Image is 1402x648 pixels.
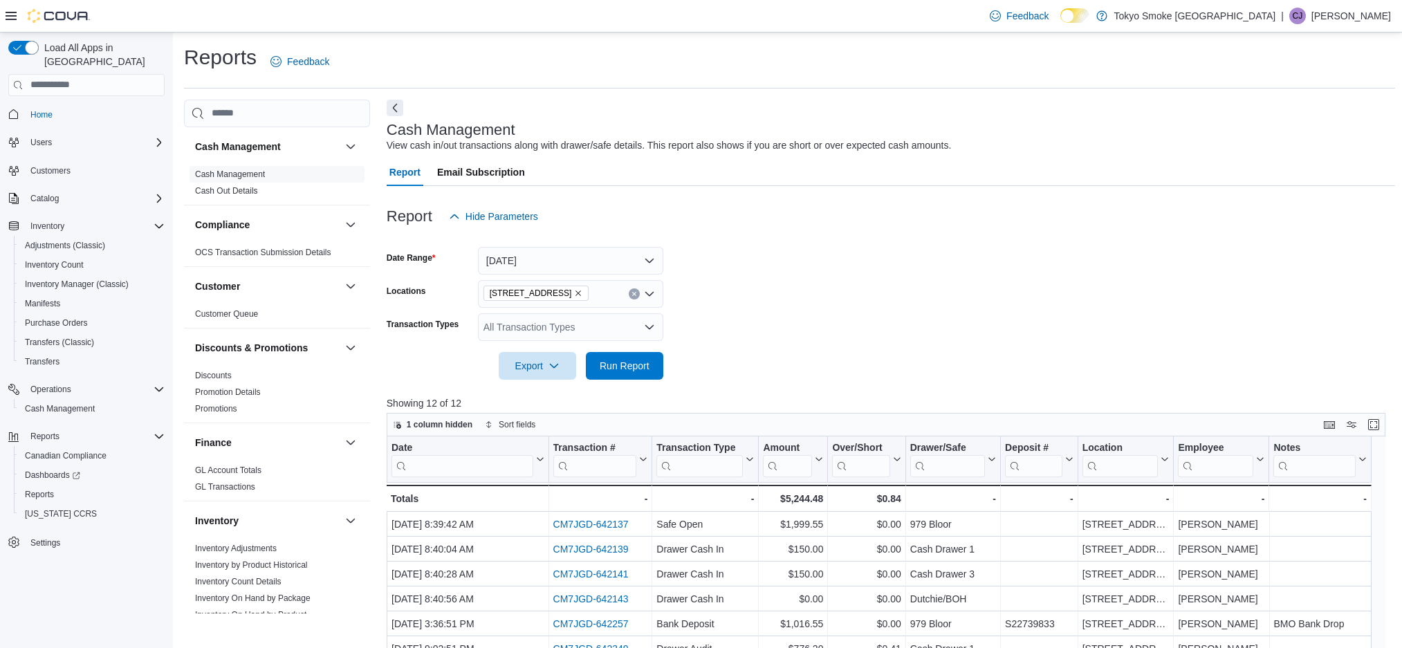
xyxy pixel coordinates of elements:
[195,169,265,180] span: Cash Management
[656,516,754,533] div: Safe Open
[465,210,538,223] span: Hide Parameters
[1082,591,1169,607] div: [STREET_ADDRESS]
[30,431,59,442] span: Reports
[25,163,76,179] a: Customers
[479,416,541,433] button: Sort fields
[30,137,52,148] span: Users
[195,465,261,476] span: GL Account Totals
[25,190,165,207] span: Catalog
[1273,615,1366,632] div: BMO Bank Drop
[25,259,84,270] span: Inventory Count
[19,447,165,464] span: Canadian Compliance
[984,2,1054,30] a: Feedback
[19,467,165,483] span: Dashboards
[14,446,170,465] button: Canadian Compliance
[342,340,359,356] button: Discounts & Promotions
[195,544,277,553] a: Inventory Adjustments
[342,138,359,155] button: Cash Management
[1178,566,1264,582] div: [PERSON_NAME]
[19,400,100,417] a: Cash Management
[1178,441,1253,476] div: Employee
[553,618,628,629] a: CM7JGD-642257
[19,467,86,483] a: Dashboards
[656,441,743,454] div: Transaction Type
[574,289,582,297] button: Remove 979 Bloor St W from selection in this group
[1006,9,1049,23] span: Feedback
[19,257,165,273] span: Inventory Count
[832,516,901,533] div: $0.00
[14,485,170,504] button: Reports
[1082,441,1158,476] div: Location
[195,514,340,528] button: Inventory
[1289,8,1306,24] div: Cassidy Jones
[195,387,261,397] a: Promotion Details
[195,593,311,604] span: Inventory On Hand by Package
[499,352,576,380] button: Export
[25,317,88,328] span: Purchase Orders
[387,138,952,153] div: View cash in/out transactions along with drawer/safe details. This report also shows if you are s...
[25,107,58,123] a: Home
[387,286,426,297] label: Locations
[195,436,340,450] button: Finance
[443,203,544,230] button: Hide Parameters
[342,278,359,295] button: Customer
[763,490,823,507] div: $5,244.48
[195,279,240,293] h3: Customer
[25,428,65,445] button: Reports
[342,512,359,529] button: Inventory
[195,186,258,196] a: Cash Out Details
[387,319,459,330] label: Transaction Types
[391,441,533,454] div: Date
[499,419,535,430] span: Sort fields
[1293,8,1303,24] span: CJ
[184,44,257,71] h1: Reports
[25,508,97,519] span: [US_STATE] CCRS
[387,416,478,433] button: 1 column hidden
[195,279,340,293] button: Customer
[25,106,165,123] span: Home
[1082,441,1158,454] div: Location
[586,352,663,380] button: Run Report
[407,419,472,430] span: 1 column hidden
[25,470,80,481] span: Dashboards
[910,541,996,557] div: Cash Drawer 1
[25,162,165,179] span: Customers
[1321,416,1338,433] button: Keyboard shortcuts
[14,504,170,524] button: [US_STATE] CCRS
[30,165,71,176] span: Customers
[1082,541,1169,557] div: [STREET_ADDRESS]
[19,486,59,503] a: Reports
[387,396,1395,410] p: Showing 12 of 12
[910,441,996,476] button: Drawer/Safe
[910,615,996,632] div: 979 Bloor
[1082,516,1169,533] div: [STREET_ADDRESS]
[195,577,282,586] a: Inventory Count Details
[195,403,237,414] span: Promotions
[184,244,370,266] div: Compliance
[19,295,66,312] a: Manifests
[1273,441,1355,476] div: Notes
[30,537,60,548] span: Settings
[195,436,232,450] h3: Finance
[763,566,823,582] div: $150.00
[3,532,170,552] button: Settings
[28,9,90,23] img: Cova
[1082,615,1169,632] div: [STREET_ADDRESS]
[195,371,232,380] a: Discounts
[1082,566,1169,582] div: [STREET_ADDRESS]
[14,236,170,255] button: Adjustments (Classic)
[656,615,754,632] div: Bank Deposit
[342,434,359,451] button: Finance
[19,334,165,351] span: Transfers (Classic)
[8,99,165,589] nav: Complex example
[25,428,165,445] span: Reports
[391,591,544,607] div: [DATE] 8:40:56 AM
[910,566,996,582] div: Cash Drawer 3
[387,122,515,138] h3: Cash Management
[389,158,421,186] span: Report
[910,441,985,476] div: Drawer/Safe
[1005,441,1062,476] div: Deposit #
[195,610,306,620] a: Inventory On Hand by Product
[1005,615,1073,632] div: S22739833
[656,541,754,557] div: Drawer Cash In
